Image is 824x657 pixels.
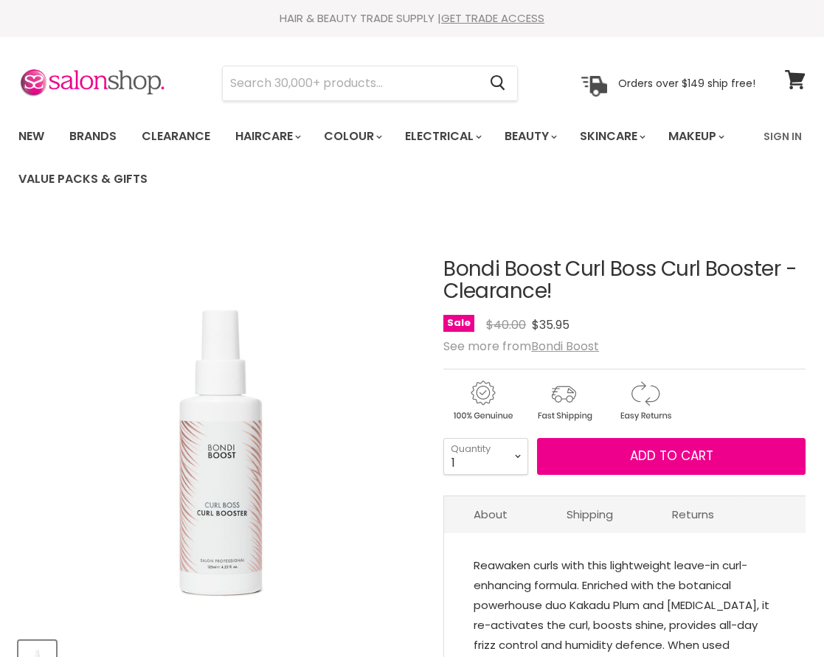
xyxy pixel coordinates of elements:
[7,164,159,195] a: Value Packs & Gifts
[618,76,755,89] p: Orders over $149 ship free!
[7,121,55,152] a: New
[494,121,566,152] a: Beauty
[7,115,755,201] ul: Main menu
[224,121,310,152] a: Haircare
[478,66,517,100] button: Search
[58,121,128,152] a: Brands
[537,438,806,475] button: Add to cart
[131,121,221,152] a: Clearance
[441,10,544,26] a: GET TRADE ACCESS
[443,338,599,355] span: See more from
[486,316,526,333] span: $40.00
[443,378,522,423] img: genuine.gif
[524,378,603,423] img: shipping.gif
[313,121,391,152] a: Colour
[532,316,569,333] span: $35.95
[394,121,491,152] a: Electrical
[223,66,478,100] input: Search
[606,378,684,423] img: returns.gif
[755,121,811,152] a: Sign In
[443,315,474,332] span: Sale
[531,338,599,355] a: Bondi Boost
[444,496,537,532] a: About
[18,221,424,627] img: Bondi Boost Curl Boss Curl Booster - Clearance!
[222,66,518,101] form: Product
[643,496,744,532] a: Returns
[18,221,424,627] div: Bondi Boost Curl Boss Curl Booster - Clearance! image. Click or Scroll to Zoom.
[657,121,733,152] a: Makeup
[569,121,654,152] a: Skincare
[443,438,528,475] select: Quantity
[537,496,643,532] a: Shipping
[443,258,806,304] h1: Bondi Boost Curl Boss Curl Booster - Clearance!
[630,447,713,465] span: Add to cart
